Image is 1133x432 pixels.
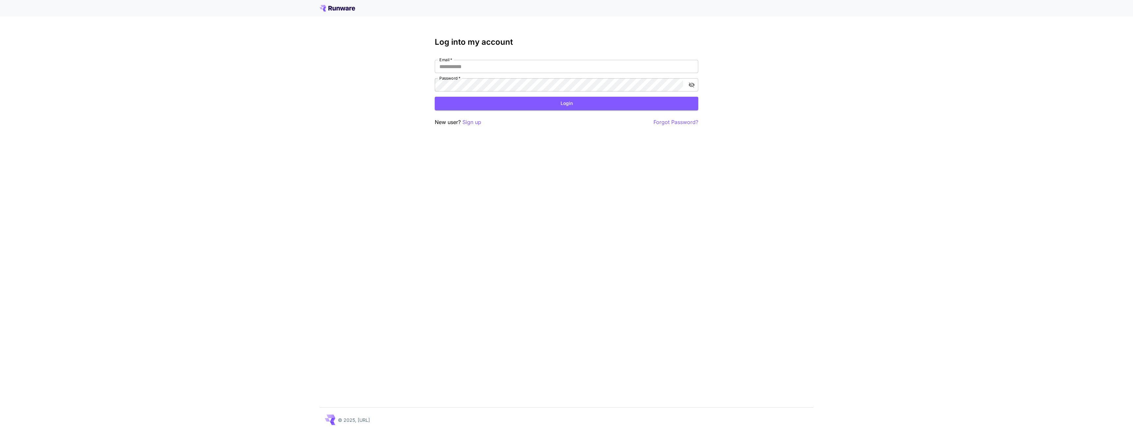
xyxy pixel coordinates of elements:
button: Login [435,97,698,110]
button: toggle password visibility [686,79,698,91]
button: Sign up [462,118,481,126]
h3: Log into my account [435,38,698,47]
p: © 2025, [URL] [338,417,370,423]
label: Email [439,57,452,63]
p: New user? [435,118,481,126]
button: Forgot Password? [653,118,698,126]
label: Password [439,75,460,81]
